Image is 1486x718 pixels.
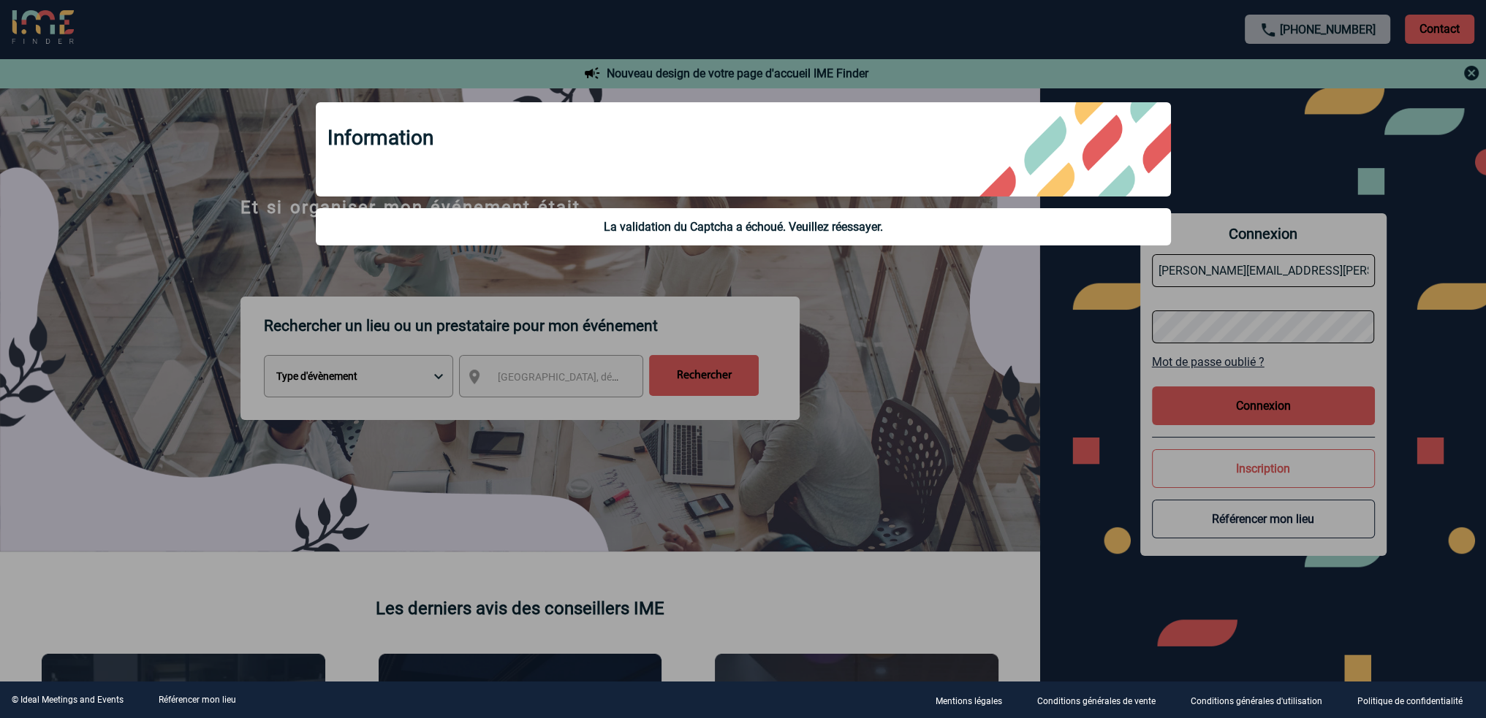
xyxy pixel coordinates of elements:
p: Politique de confidentialité [1357,696,1463,706]
a: Politique de confidentialité [1346,693,1486,707]
div: Information [316,102,1171,196]
a: Conditions générales de vente [1026,693,1179,707]
a: Référencer mon lieu [159,695,236,705]
p: Conditions générales de vente [1037,696,1156,706]
a: Mentions légales [924,693,1026,707]
p: Mentions légales [936,696,1002,706]
div: La validation du Captcha a échoué. Veuillez réessayer. [327,220,1159,234]
div: © Ideal Meetings and Events [12,695,124,705]
a: Conditions générales d'utilisation [1179,693,1346,707]
p: Conditions générales d'utilisation [1191,696,1322,706]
